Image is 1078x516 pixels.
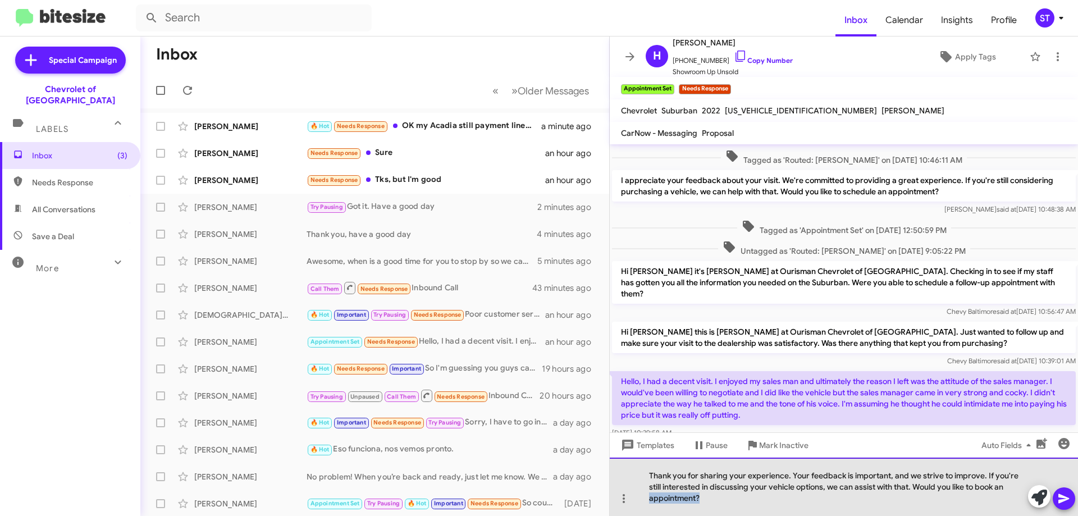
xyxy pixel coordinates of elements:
[307,335,545,348] div: Hello, I had a decent visit. I enjoyed my sales man and ultimately the reason I left was the atti...
[307,362,542,375] div: So I'm guessing you guys can't do anything for me?
[194,121,307,132] div: [PERSON_NAME]
[307,281,533,295] div: Inbound Call
[307,147,545,159] div: Sure
[307,389,540,403] div: Inbound Call
[679,84,730,94] small: Needs Response
[428,419,461,426] span: Try Pausing
[673,66,793,77] span: Showroom Up Unsold
[194,229,307,240] div: [PERSON_NAME]
[32,204,95,215] span: All Conversations
[909,47,1024,67] button: Apply Tags
[835,4,876,36] a: Inbox
[471,500,518,507] span: Needs Response
[511,84,518,98] span: »
[373,419,421,426] span: Needs Response
[337,419,366,426] span: Important
[673,49,793,66] span: [PHONE_NUMBER]
[414,311,462,318] span: Needs Response
[194,417,307,428] div: [PERSON_NAME]
[337,311,366,318] span: Important
[610,435,683,455] button: Templates
[612,170,1076,202] p: I appreciate your feedback about your visit. We're committed to providing a great experience. If ...
[944,205,1076,213] span: [PERSON_NAME] [DATE] 10:48:38 AM
[310,149,358,157] span: Needs Response
[612,371,1076,425] p: Hello, I had a decent visit. I enjoyed my sales man and ultimately the reason I left was the atti...
[194,282,307,294] div: [PERSON_NAME]
[408,500,427,507] span: 🔥 Hot
[367,500,400,507] span: Try Pausing
[486,79,505,102] button: Previous
[553,417,600,428] div: a day ago
[981,435,1035,455] span: Auto Fields
[194,202,307,213] div: [PERSON_NAME]
[545,148,600,159] div: an hour ago
[307,416,553,429] div: Sorry, I have to go in to work [DATE]. I won't be able to make it there until 4pm.
[307,173,545,186] div: Tks, but I'm good
[194,336,307,348] div: [PERSON_NAME]
[725,106,877,116] span: [US_VEHICLE_IDENTIFICATION_NUMBER]
[310,419,330,426] span: 🔥 Hot
[612,428,672,437] span: [DATE] 10:39:58 AM
[661,106,697,116] span: Suburban
[982,4,1026,36] a: Profile
[533,282,600,294] div: 43 minutes ago
[437,393,485,400] span: Needs Response
[876,4,932,36] span: Calendar
[194,309,307,321] div: [DEMOGRAPHIC_DATA][PERSON_NAME]
[734,56,793,65] a: Copy Number
[194,148,307,159] div: [PERSON_NAME]
[32,177,127,188] span: Needs Response
[541,121,600,132] div: a minute ago
[373,311,406,318] span: Try Pausing
[136,4,372,31] input: Search
[932,4,982,36] a: Insights
[194,390,307,401] div: [PERSON_NAME]
[721,149,967,166] span: Tagged as 'Routed: [PERSON_NAME]' on [DATE] 10:46:11 AM
[307,255,537,267] div: Awesome, when is a good time for you to stop by so we can physically see your vehicle?
[310,365,330,372] span: 🔥 Hot
[310,338,360,345] span: Appointment Set
[545,336,600,348] div: an hour ago
[49,54,117,66] span: Special Campaign
[737,435,817,455] button: Mark Inactive
[1026,8,1066,28] button: ST
[619,435,674,455] span: Templates
[702,106,720,116] span: 2022
[972,435,1044,455] button: Auto Fields
[545,175,600,186] div: an hour ago
[310,285,340,293] span: Call Them
[310,446,330,453] span: 🔥 Hot
[505,79,596,102] button: Next
[387,393,416,400] span: Call Them
[310,500,360,507] span: Appointment Set
[36,124,68,134] span: Labels
[559,498,600,509] div: [DATE]
[673,36,793,49] span: [PERSON_NAME]
[518,85,589,97] span: Older Messages
[683,435,737,455] button: Pause
[537,255,600,267] div: 5 minutes ago
[307,229,537,240] div: Thank you, have a good day
[540,390,600,401] div: 20 hours ago
[621,128,697,138] span: CarNow - Messaging
[553,471,600,482] div: a day ago
[718,240,970,257] span: Untagged as 'Routed: [PERSON_NAME]' on [DATE] 9:05:22 PM
[117,150,127,161] span: (3)
[492,84,499,98] span: «
[32,150,127,161] span: Inbox
[1035,8,1054,28] div: ST
[621,106,657,116] span: Chevrolet
[881,106,944,116] span: [PERSON_NAME]
[32,231,74,242] span: Save a Deal
[194,363,307,375] div: [PERSON_NAME]
[194,498,307,509] div: [PERSON_NAME]
[307,443,553,456] div: Eso funciona, nos vemos pronto.
[307,497,559,510] div: So could you please come and get the truck 🙏
[653,47,661,65] span: H
[947,307,1076,316] span: Chevy Baltimore [DATE] 10:56:47 AM
[194,444,307,455] div: [PERSON_NAME]
[310,122,330,130] span: 🔥 Hot
[947,357,1076,365] span: Chevy Baltimore [DATE] 10:39:01 AM
[621,84,674,94] small: Appointment Set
